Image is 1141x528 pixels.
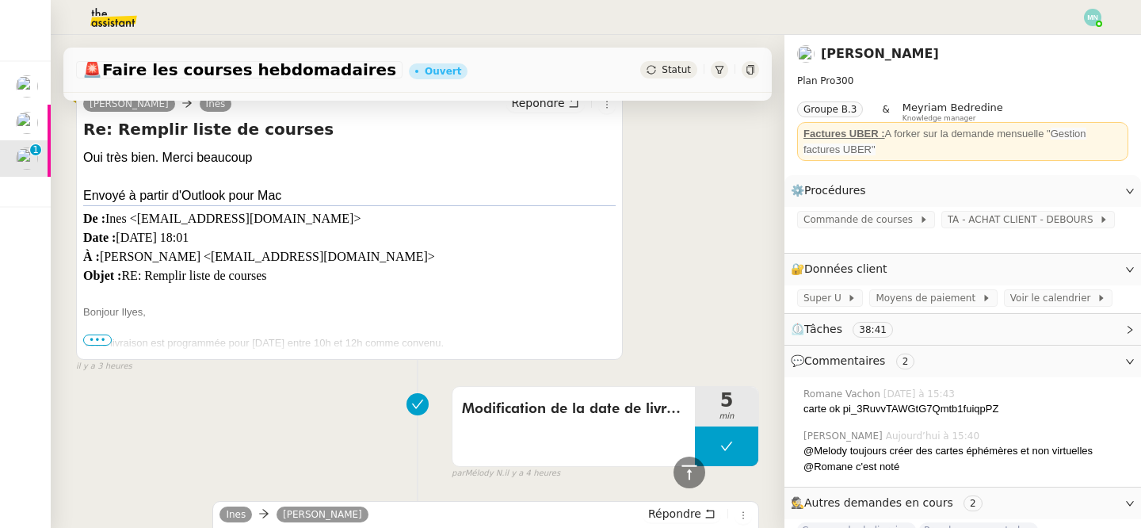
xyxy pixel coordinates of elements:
[803,443,1128,459] div: @Melody toujours créer des cartes éphémères et non virtuelles
[803,459,1128,475] div: @Romane c'est noté
[662,64,691,75] span: Statut
[1010,290,1097,306] span: Voir le calendrier
[902,101,1003,113] span: Meyriam Bedredine
[804,496,953,509] span: Autres demandes en cours
[804,354,885,367] span: Commentaires
[835,75,853,86] span: 300
[803,429,886,443] span: [PERSON_NAME]
[883,387,958,401] span: [DATE] à 15:43
[784,175,1141,206] div: ⚙️Procédures
[83,212,105,225] b: De :
[226,509,246,520] span: Ines
[695,410,758,423] span: min
[853,322,893,338] nz-tag: 38:41
[896,354,915,369] nz-tag: 2
[886,429,983,443] span: Aujourd’hui à 15:40
[797,75,835,86] span: Plan Pro
[803,290,847,306] span: Super U
[791,260,894,278] span: 🔐
[16,112,38,134] img: users%2FW7e7b233WjXBv8y9FJp8PJv22Cs1%2Favatar%2F21b3669d-5595-472e-a0ea-de11407c45ae
[695,391,758,410] span: 5
[1084,9,1101,26] img: svg
[803,128,1086,155] span: Gestion factures UBER"
[791,354,921,367] span: 💬
[83,118,616,140] h4: Re: Remplir liste de courses
[804,323,842,335] span: Tâches
[82,60,102,79] span: 🚨
[277,507,368,522] a: [PERSON_NAME]
[803,212,919,228] span: Commande de courses
[791,496,989,509] span: 🕵️
[83,186,616,205] p: Envoyé à partir d'Outlook pour Mac
[30,144,41,155] nz-badge-sup: 1
[16,75,38,98] img: users%2F9mvJqJUvllffspLsQzytnd0Nt4c2%2Favatar%2F82da88e3-d90d-4e39-b37d-dcb7941179ae
[821,46,939,61] a: [PERSON_NAME]
[212,494,239,507] span: false
[791,182,873,200] span: ⚙️
[70,81,118,98] div: New
[803,387,883,401] span: Romane Vachon
[876,290,981,306] span: Moyens de paiement
[784,254,1141,285] div: 🔐Données client
[797,101,863,117] nz-tag: Groupe B.3
[83,335,112,346] span: •••
[16,147,38,170] img: users%2FSOpzwpywf0ff3GVMrjy6wZgYrbV2%2Favatar%2F1615313811401.jpeg
[83,97,175,111] a: [PERSON_NAME]
[784,488,1141,518] div: 🕵️Autres demandes en cours 2
[32,144,39,159] p: 1
[83,250,100,263] b: À :
[803,401,1128,417] div: carte ok pi_3RuvvTAWGtG7Qmtb1fuiqpPZ
[803,128,885,140] u: Factures UBER :
[76,360,132,373] span: il y a 3 heures
[83,269,121,282] b: Objet :
[948,212,1100,228] span: TA - ACHAT CLIENT - DEBOURS
[791,323,906,335] span: ⏲️
[83,205,616,304] div: Ines <[EMAIL_ADDRESS][DOMAIN_NAME]> [DATE] 18:01 [PERSON_NAME] <[EMAIL_ADDRESS][DOMAIN_NAME]> RE:...
[83,148,616,167] div: Oui très bien. Merci beaucoup
[648,506,701,522] span: Répondre
[82,62,396,78] span: Faire les courses hebdomadaires
[512,95,565,111] span: Répondre
[452,467,560,480] small: Mélody N.
[804,184,866,197] span: Procédures
[504,467,560,480] span: il y a 4 heures
[902,101,1003,122] app-user-label: Knowledge manager
[452,467,465,480] span: par
[797,45,815,63] img: users%2FSOpzwpywf0ff3GVMrjy6wZgYrbV2%2Favatar%2F1615313811401.jpeg
[462,397,685,421] span: Modification de la date de livraison
[964,495,983,511] nz-tag: 2
[784,346,1141,377] div: 💬Commentaires 2
[206,98,226,109] span: Ines
[425,67,461,76] div: Ouvert
[882,101,889,122] span: &
[804,262,887,275] span: Données client
[784,314,1141,345] div: ⏲️Tâches 38:41
[803,126,1122,157] div: A forker sur la demande mensuelle "
[643,505,721,522] button: Répondre
[902,114,976,123] span: Knowledge manager
[506,94,585,112] button: Répondre
[83,304,616,320] div: Bonjour Ilyes,
[452,379,478,392] span: false
[83,335,616,351] div: Votre livraison est programmée pour [DATE] entre 10h et 12h comme convenu.
[83,231,116,244] b: Date :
